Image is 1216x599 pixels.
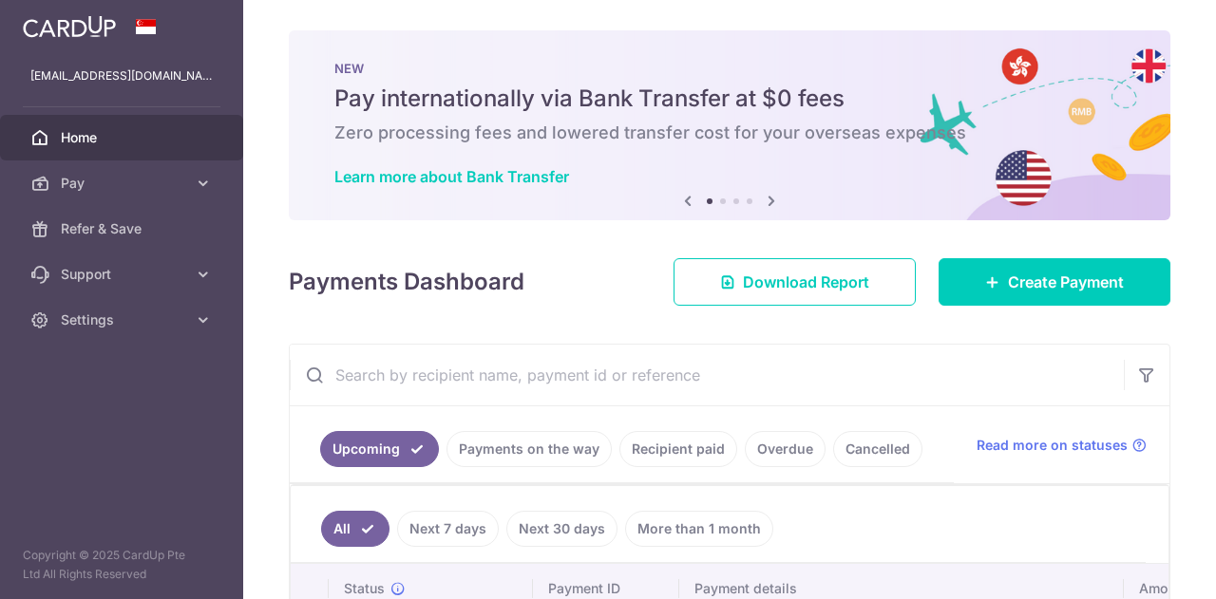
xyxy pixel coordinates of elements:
[977,436,1128,455] span: Read more on statuses
[61,174,186,193] span: Pay
[939,258,1170,306] a: Create Payment
[321,511,389,547] a: All
[506,511,617,547] a: Next 30 days
[334,122,1125,144] h6: Zero processing fees and lowered transfer cost for your overseas expenses
[334,167,569,186] a: Learn more about Bank Transfer
[61,265,186,284] span: Support
[344,579,385,598] span: Status
[289,265,524,299] h4: Payments Dashboard
[1139,579,1187,598] span: Amount
[743,271,869,293] span: Download Report
[61,128,186,147] span: Home
[61,219,186,238] span: Refer & Save
[320,431,439,467] a: Upcoming
[619,431,737,467] a: Recipient paid
[30,66,213,85] p: [EMAIL_ADDRESS][DOMAIN_NAME]
[674,258,916,306] a: Download Report
[977,436,1147,455] a: Read more on statuses
[1008,271,1124,293] span: Create Payment
[23,15,116,38] img: CardUp
[61,310,186,329] span: Settings
[289,30,1170,220] img: Bank transfer banner
[446,431,612,467] a: Payments on the way
[833,431,922,467] a: Cancelled
[334,61,1125,76] p: NEW
[625,511,773,547] a: More than 1 month
[745,431,826,467] a: Overdue
[397,511,499,547] a: Next 7 days
[290,345,1124,405] input: Search by recipient name, payment id or reference
[334,84,1125,114] h5: Pay internationally via Bank Transfer at $0 fees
